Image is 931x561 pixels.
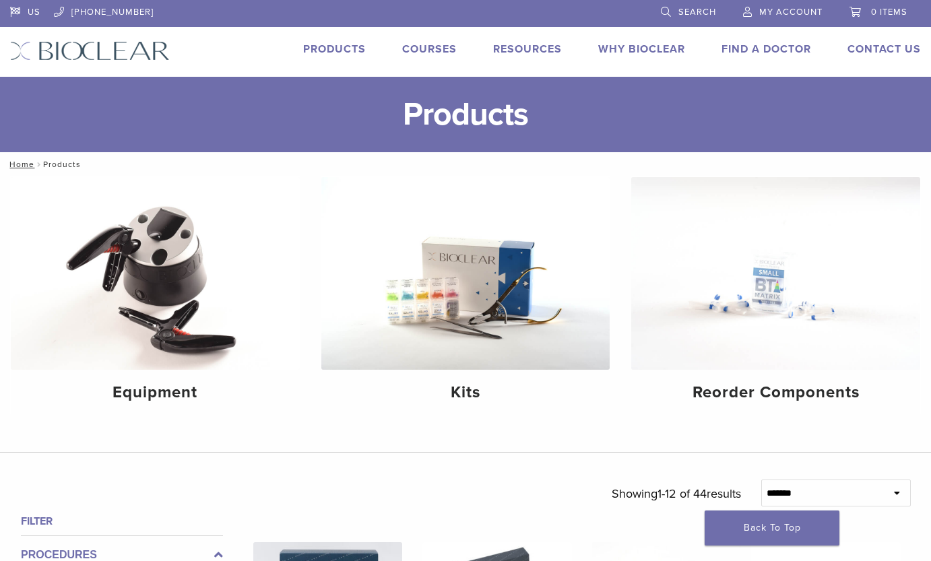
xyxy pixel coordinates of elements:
[598,42,685,56] a: Why Bioclear
[332,381,600,405] h4: Kits
[11,177,300,370] img: Equipment
[21,513,223,529] h4: Filter
[22,381,289,405] h4: Equipment
[678,7,716,18] span: Search
[34,161,43,168] span: /
[657,486,707,501] span: 1-12 of 44
[642,381,909,405] h4: Reorder Components
[871,7,907,18] span: 0 items
[705,510,839,546] a: Back To Top
[303,42,366,56] a: Products
[402,42,457,56] a: Courses
[321,177,610,370] img: Kits
[759,7,823,18] span: My Account
[612,480,741,508] p: Showing results
[5,160,34,169] a: Home
[721,42,811,56] a: Find A Doctor
[321,177,610,414] a: Kits
[10,41,170,61] img: Bioclear
[631,177,920,414] a: Reorder Components
[631,177,920,370] img: Reorder Components
[493,42,562,56] a: Resources
[847,42,921,56] a: Contact Us
[11,177,300,414] a: Equipment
